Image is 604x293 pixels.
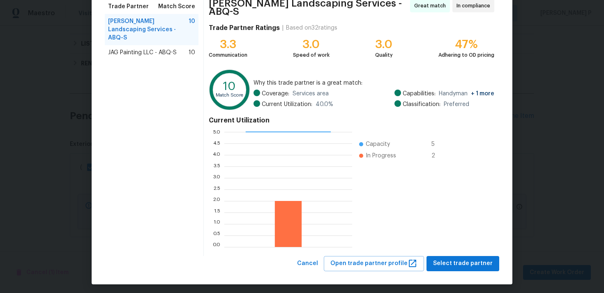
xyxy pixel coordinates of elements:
text: 2.0 [213,198,220,203]
text: 4.5 [213,141,220,146]
div: Adhering to OD pricing [438,51,494,59]
div: 3.3 [209,40,247,48]
span: Capacity [366,140,390,148]
text: 0.5 [213,233,220,238]
div: Speed of work [293,51,330,59]
span: Open trade partner profile [330,258,417,269]
span: Handyman [439,90,494,98]
span: Select trade partner [433,258,493,269]
button: Cancel [294,256,321,271]
div: 3.0 [375,40,393,48]
span: Match Score [158,2,195,11]
span: 10 [189,17,195,42]
span: [PERSON_NAME] Landscaping Services - ABQ-S [108,17,189,42]
span: Why this trade partner is a great match: [254,79,494,87]
span: 10 [189,48,195,57]
div: Communication [209,51,247,59]
div: | [280,24,286,32]
div: Quality [375,51,393,59]
span: 5 [431,140,445,148]
text: Match Score [216,93,243,97]
div: 3.0 [293,40,330,48]
span: In Progress [366,152,396,160]
span: In compliance [456,2,493,10]
span: Services area [293,90,329,98]
span: Coverage: [262,90,289,98]
span: 40.0 % [316,100,333,108]
h4: Trade Partner Ratings [209,24,280,32]
span: Classification: [403,100,440,108]
h4: Current Utilization [209,116,494,125]
span: Cancel [297,258,318,269]
span: Current Utilization: [262,100,312,108]
text: 3.5 [213,164,220,169]
text: 5.0 [213,129,220,134]
span: JAG Painting LLC - ABQ-S [108,48,177,57]
div: Based on 32 ratings [286,24,337,32]
span: 2 [431,152,445,160]
span: + 1 more [471,91,494,97]
text: 2.5 [213,187,220,192]
text: 4.0 [212,152,220,157]
text: 1.5 [214,210,220,215]
div: 47% [438,40,494,48]
text: 3.0 [213,175,220,180]
text: 1.0 [214,221,220,226]
span: Capabilities: [403,90,436,98]
button: Open trade partner profile [324,256,424,271]
button: Select trade partner [426,256,499,271]
span: Preferred [444,100,469,108]
text: 10 [223,81,236,92]
span: Great match [414,2,449,10]
text: 0.0 [212,245,220,249]
span: Trade Partner [108,2,149,11]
